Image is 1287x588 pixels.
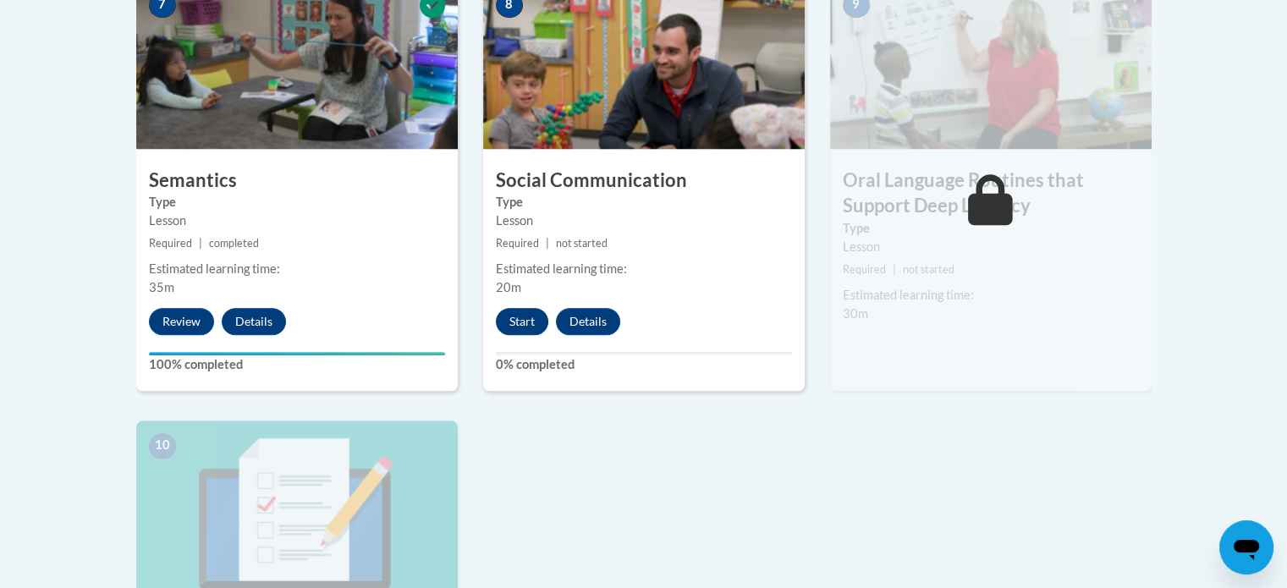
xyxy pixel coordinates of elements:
[496,212,792,230] div: Lesson
[149,308,214,335] button: Review
[893,263,896,276] span: |
[556,308,620,335] button: Details
[546,237,549,250] span: |
[556,237,608,250] span: not started
[496,260,792,278] div: Estimated learning time:
[903,263,954,276] span: not started
[496,355,792,374] label: 0% completed
[149,212,445,230] div: Lesson
[149,352,445,355] div: Your progress
[843,286,1139,305] div: Estimated learning time:
[149,237,192,250] span: Required
[496,193,792,212] label: Type
[496,237,539,250] span: Required
[199,237,202,250] span: |
[843,306,868,321] span: 30m
[149,260,445,278] div: Estimated learning time:
[843,238,1139,256] div: Lesson
[496,280,521,294] span: 20m
[149,433,176,459] span: 10
[209,237,259,250] span: completed
[149,355,445,374] label: 100% completed
[136,168,458,194] h3: Semantics
[843,219,1139,238] label: Type
[149,280,174,294] span: 35m
[483,168,805,194] h3: Social Communication
[830,168,1152,220] h3: Oral Language Routines that Support Deep Literacy
[496,308,548,335] button: Start
[1219,520,1273,574] iframe: Button to launch messaging window
[222,308,286,335] button: Details
[149,193,445,212] label: Type
[843,263,886,276] span: Required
